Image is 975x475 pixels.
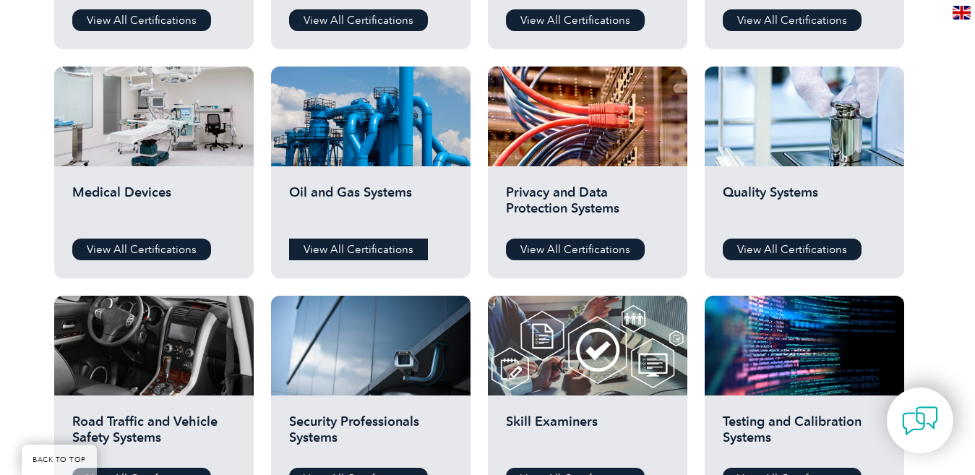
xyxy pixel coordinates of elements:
[723,239,862,260] a: View All Certifications
[72,9,211,31] a: View All Certifications
[72,184,236,228] h2: Medical Devices
[289,414,452,457] h2: Security Professionals Systems
[902,403,938,439] img: contact-chat.png
[72,239,211,260] a: View All Certifications
[72,414,236,457] h2: Road Traffic and Vehicle Safety Systems
[723,9,862,31] a: View All Certifications
[506,9,645,31] a: View All Certifications
[723,184,886,228] h2: Quality Systems
[723,414,886,457] h2: Testing and Calibration Systems
[953,6,971,20] img: en
[289,9,428,31] a: View All Certifications
[289,184,452,228] h2: Oil and Gas Systems
[22,445,97,475] a: BACK TO TOP
[289,239,428,260] a: View All Certifications
[506,414,669,457] h2: Skill Examiners
[506,239,645,260] a: View All Certifications
[506,184,669,228] h2: Privacy and Data Protection Systems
